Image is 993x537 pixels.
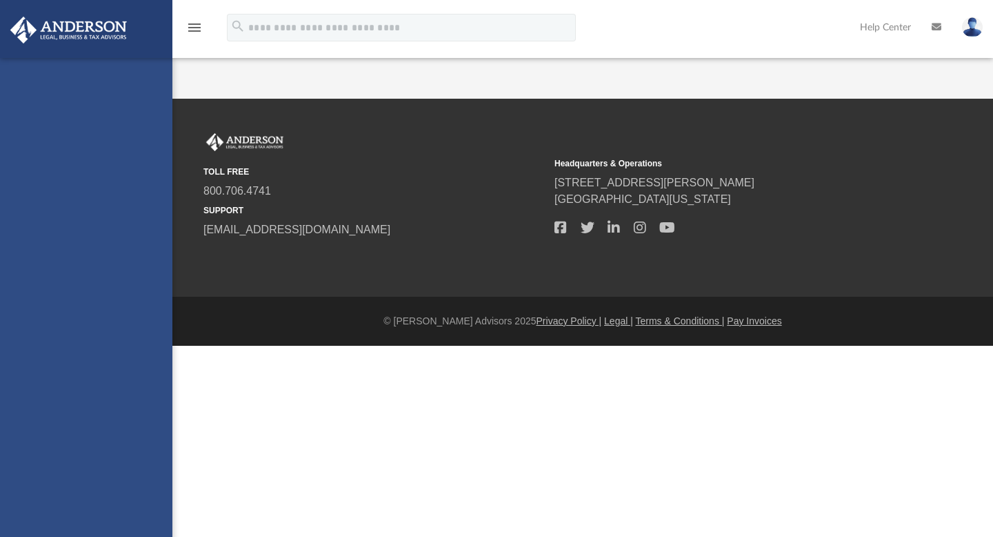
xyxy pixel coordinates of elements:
[186,19,203,36] i: menu
[536,315,602,326] a: Privacy Policy |
[962,17,983,37] img: User Pic
[203,166,545,178] small: TOLL FREE
[203,204,545,217] small: SUPPORT
[230,19,245,34] i: search
[636,315,725,326] a: Terms & Conditions |
[203,133,286,151] img: Anderson Advisors Platinum Portal
[554,157,896,170] small: Headquarters & Operations
[203,185,271,197] a: 800.706.4741
[172,314,993,329] div: © [PERSON_NAME] Advisors 2025
[727,315,781,326] a: Pay Invoices
[554,177,754,188] a: [STREET_ADDRESS][PERSON_NAME]
[604,315,633,326] a: Legal |
[554,193,731,205] a: [GEOGRAPHIC_DATA][US_STATE]
[6,17,131,43] img: Anderson Advisors Platinum Portal
[186,26,203,36] a: menu
[203,224,390,235] a: [EMAIL_ADDRESS][DOMAIN_NAME]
